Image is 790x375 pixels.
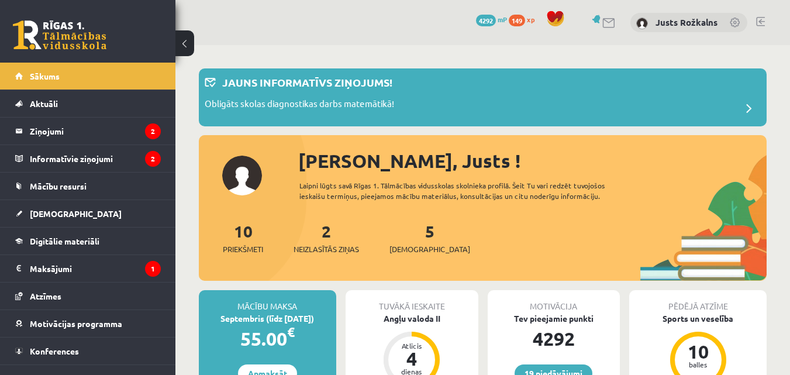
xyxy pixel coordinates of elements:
span: Sākums [30,71,60,81]
div: Atlicis [394,342,429,349]
span: 4292 [476,15,496,26]
a: Digitālie materiāli [15,228,161,254]
div: 55.00 [199,325,336,353]
a: Ziņojumi2 [15,118,161,145]
div: [PERSON_NAME], Justs ! [298,147,767,175]
span: xp [527,15,534,24]
legend: Maksājumi [30,255,161,282]
div: Sports un veselība [629,312,767,325]
img: Justs Rožkalns [636,18,648,29]
span: [DEMOGRAPHIC_DATA] [389,243,470,255]
span: [DEMOGRAPHIC_DATA] [30,208,122,219]
div: Tev pieejamie punkti [488,312,620,325]
span: Motivācijas programma [30,318,122,329]
a: Justs Rožkalns [656,16,717,28]
span: Mācību resursi [30,181,87,191]
a: [DEMOGRAPHIC_DATA] [15,200,161,227]
a: Sākums [15,63,161,90]
a: 5[DEMOGRAPHIC_DATA] [389,221,470,255]
div: Motivācija [488,290,620,312]
div: 4292 [488,325,620,353]
div: 10 [681,342,716,361]
span: Atzīmes [30,291,61,301]
a: Motivācijas programma [15,310,161,337]
a: Jauns informatīvs ziņojums! Obligāts skolas diagnostikas darbs matemātikā! [205,74,761,121]
span: Priekšmeti [223,243,263,255]
span: Neizlasītās ziņas [294,243,359,255]
div: 4 [394,349,429,368]
a: Informatīvie ziņojumi2 [15,145,161,172]
i: 1 [145,261,161,277]
div: balles [681,361,716,368]
p: Obligāts skolas diagnostikas darbs matemātikā! [205,97,394,113]
a: 10Priekšmeti [223,221,263,255]
a: 2Neizlasītās ziņas [294,221,359,255]
div: Tuvākā ieskaite [346,290,478,312]
span: Aktuāli [30,98,58,109]
legend: Informatīvie ziņojumi [30,145,161,172]
div: Angļu valoda II [346,312,478,325]
a: Rīgas 1. Tālmācības vidusskola [13,20,106,50]
div: dienas [394,368,429,375]
div: Mācību maksa [199,290,336,312]
span: Konferences [30,346,79,356]
div: Laipni lūgts savā Rīgas 1. Tālmācības vidusskolas skolnieka profilā. Šeit Tu vari redzēt tuvojošo... [299,180,640,201]
p: Jauns informatīvs ziņojums! [222,74,392,90]
div: Pēdējā atzīme [629,290,767,312]
a: 149 xp [509,15,540,24]
a: Mācību resursi [15,173,161,199]
span: € [287,324,295,340]
a: Maksājumi1 [15,255,161,282]
i: 2 [145,123,161,139]
a: Atzīmes [15,283,161,309]
a: Aktuāli [15,90,161,117]
legend: Ziņojumi [30,118,161,145]
span: Digitālie materiāli [30,236,99,246]
div: Septembris (līdz [DATE]) [199,312,336,325]
i: 2 [145,151,161,167]
span: 149 [509,15,525,26]
span: mP [498,15,507,24]
a: 4292 mP [476,15,507,24]
a: Konferences [15,338,161,364]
